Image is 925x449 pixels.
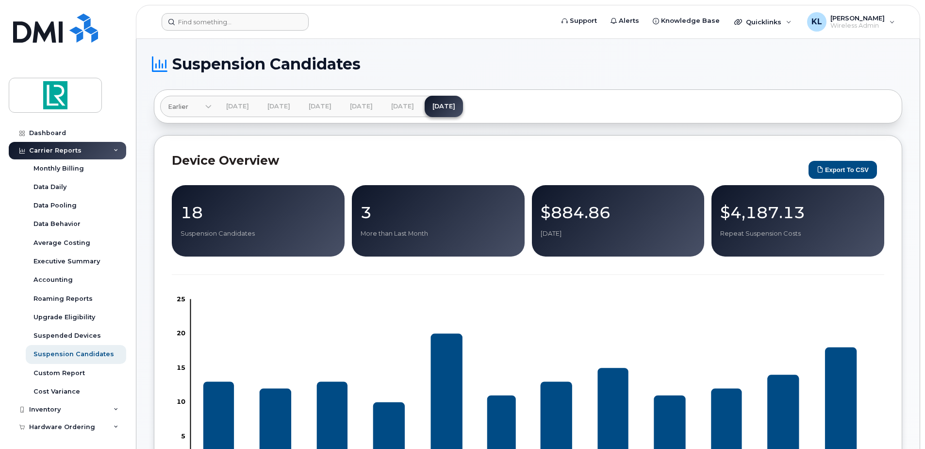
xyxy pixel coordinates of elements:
[361,204,516,221] p: 3
[383,96,422,117] a: [DATE]
[168,102,188,111] span: Earlier
[260,96,298,117] a: [DATE]
[541,204,696,221] p: $884.86
[720,229,875,238] p: Repeat Suspension Costs
[172,57,361,71] span: Suspension Candidates
[181,432,185,440] tspan: 5
[172,153,804,168] h2: Device Overview
[160,96,212,117] a: Earlier
[361,229,516,238] p: More than Last Month
[342,96,380,117] a: [DATE]
[177,363,185,371] tspan: 15
[218,96,257,117] a: [DATE]
[720,204,875,221] p: $4,187.13
[177,398,185,406] tspan: 10
[177,295,185,303] tspan: 25
[181,229,336,238] p: Suspension Candidates
[177,329,185,337] tspan: 20
[301,96,339,117] a: [DATE]
[541,229,696,238] p: [DATE]
[425,96,463,117] a: [DATE]
[181,204,336,221] p: 18
[809,161,877,179] button: Export to CSV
